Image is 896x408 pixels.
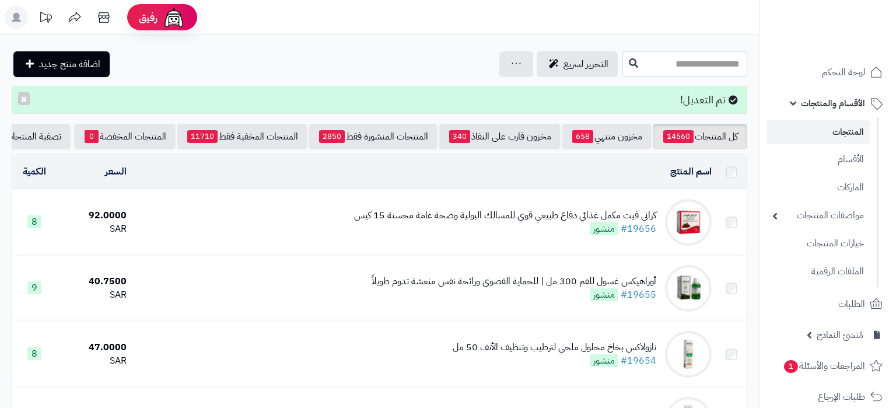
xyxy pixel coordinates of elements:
[817,9,885,33] img: logo-2.png
[562,124,652,149] a: مخزون منتهي658
[590,354,618,367] span: منشور
[783,358,865,374] span: المراجعات والأسئلة
[801,95,865,111] span: الأقسام والمنتجات
[27,215,41,228] span: 8
[783,360,799,374] span: 1
[766,175,870,200] a: الماركات
[665,265,712,312] img: أوراهيكس غسول للفم 300 مل | للحماية القصوى ورائحة نفس منعشة تدوم طويلاً
[665,199,712,246] img: كراني فيت مكمل غذائي دفاع طبيعي قوي للمسالك البولية وصحة عامة محسنة 15 كيس
[61,222,127,236] div: SAR
[766,147,870,172] a: الأقسام
[621,354,656,368] a: #19654
[818,389,865,405] span: طلبات الإرجاع
[621,222,656,236] a: #19656
[12,86,747,114] div: تم التعديل!
[18,92,30,105] button: ×
[61,275,127,288] div: 40.7500
[449,130,470,143] span: 340
[817,327,863,343] span: مُنشئ النماذج
[139,11,157,25] span: رفيق
[822,64,865,81] span: لوحة التحكم
[453,341,656,354] div: نازولاكس بخاخ محلول ملحي لترطيب وتنظيف الأنف 50 مل
[653,124,747,149] a: كل المنتجات14560
[177,124,307,149] a: المنتجات المخفية فقط11710
[61,209,127,222] div: 92.0000
[439,124,561,149] a: مخزون قارب على النفاذ340
[766,352,889,380] a: المراجعات والأسئلة1
[766,58,889,86] a: لوحة التحكم
[27,347,41,360] span: 8
[61,341,127,354] div: 47.0000
[537,51,618,77] a: التحرير لسريع
[590,288,618,301] span: منشور
[187,130,218,143] span: 11710
[39,57,100,71] span: اضافة منتج جديد
[105,165,127,179] a: السعر
[319,130,345,143] span: 2850
[590,222,618,235] span: منشور
[838,296,865,312] span: الطلبات
[663,130,694,143] span: 14560
[665,331,712,378] img: نازولاكس بخاخ محلول ملحي لترطيب وتنظيف الأنف 50 مل
[621,288,656,302] a: #19655
[766,120,870,144] a: المنتجات
[354,209,656,222] div: كراني فيت مكمل غذائي دفاع طبيعي قوي للمسالك البولية وصحة عامة محسنة 15 كيس
[74,124,176,149] a: المنتجات المخفضة0
[162,6,185,29] img: ai-face.png
[766,259,870,284] a: الملفات الرقمية
[5,130,61,144] span: تصفية المنتجات
[27,281,41,294] span: 9
[372,275,656,288] div: أوراهيكس غسول للفم 300 مل | للحماية القصوى ورائحة نفس منعشة تدوم طويلاً
[766,203,870,228] a: مواصفات المنتجات
[572,130,593,143] span: 658
[85,130,99,143] span: 0
[563,57,608,71] span: التحرير لسريع
[766,290,889,318] a: الطلبات
[61,354,127,368] div: SAR
[309,124,437,149] a: المنتجات المنشورة فقط2850
[23,165,46,179] a: الكمية
[61,288,127,302] div: SAR
[670,165,712,179] a: اسم المنتج
[31,6,60,32] a: تحديثات المنصة
[766,231,870,256] a: خيارات المنتجات
[13,51,110,77] a: اضافة منتج جديد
